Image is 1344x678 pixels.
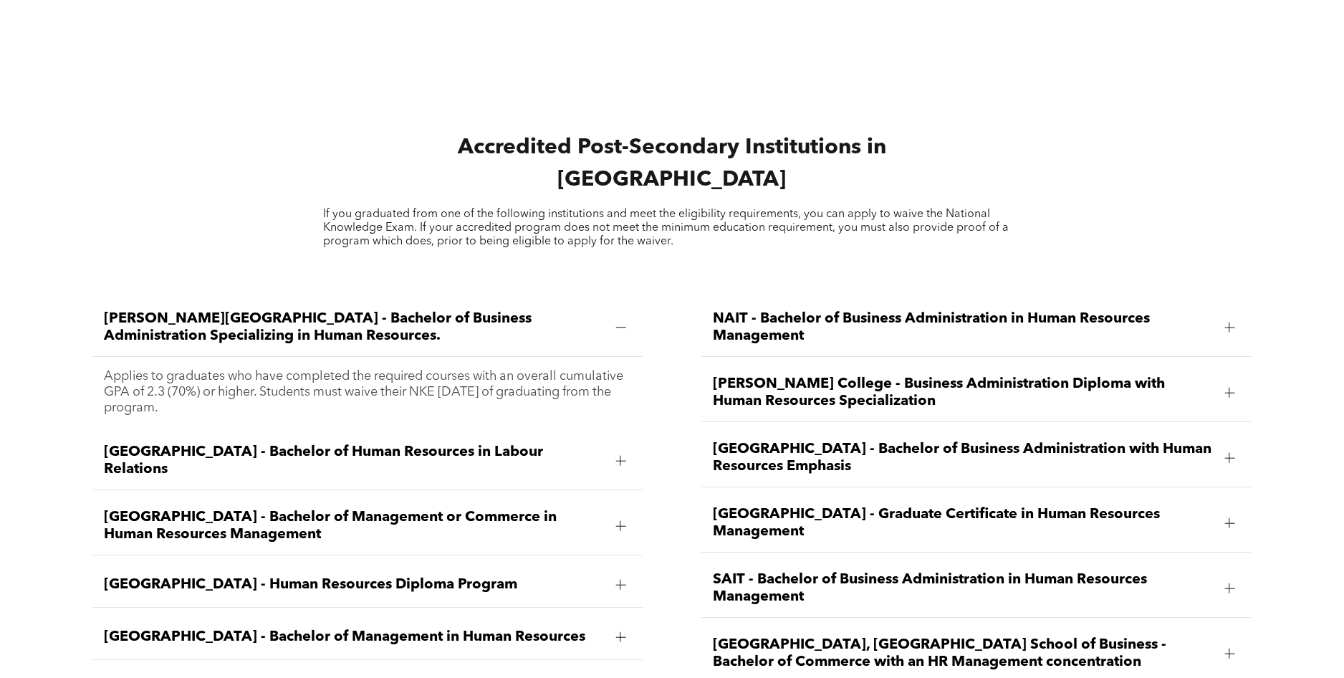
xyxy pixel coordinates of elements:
span: NAIT - Bachelor of Business Administration in Human Resources Management [713,310,1214,345]
p: Applies to graduates who have completed the required courses with an overall cumulative GPA of 2.... [104,368,632,416]
span: SAIT - Bachelor of Business Administration in Human Resources Management [713,571,1214,606]
span: [PERSON_NAME][GEOGRAPHIC_DATA] - Bachelor of Business Administration Specializing in Human Resour... [104,310,605,345]
span: [PERSON_NAME] College - Business Administration Diploma with Human Resources Specialization [713,376,1214,410]
span: Accredited Post-Secondary Institutions in [GEOGRAPHIC_DATA] [458,137,886,191]
span: [GEOGRAPHIC_DATA], [GEOGRAPHIC_DATA] School of Business - Bachelor of Commerce with an HR Managem... [713,636,1214,671]
span: [GEOGRAPHIC_DATA] - Bachelor of Human Resources in Labour Relations [104,444,605,478]
span: [GEOGRAPHIC_DATA] - Bachelor of Management or Commerce in Human Resources Management [104,509,605,543]
span: [GEOGRAPHIC_DATA] - Bachelor of Business Administration with Human Resources Emphasis [713,441,1214,475]
span: [GEOGRAPHIC_DATA] - Graduate Certificate in Human Resources Management [713,506,1214,540]
span: [GEOGRAPHIC_DATA] - Human Resources Diploma Program [104,576,605,593]
span: If you graduated from one of the following institutions and meet the eligibility requirements, yo... [323,209,1009,247]
span: [GEOGRAPHIC_DATA] - Bachelor of Management in Human Resources [104,629,605,646]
